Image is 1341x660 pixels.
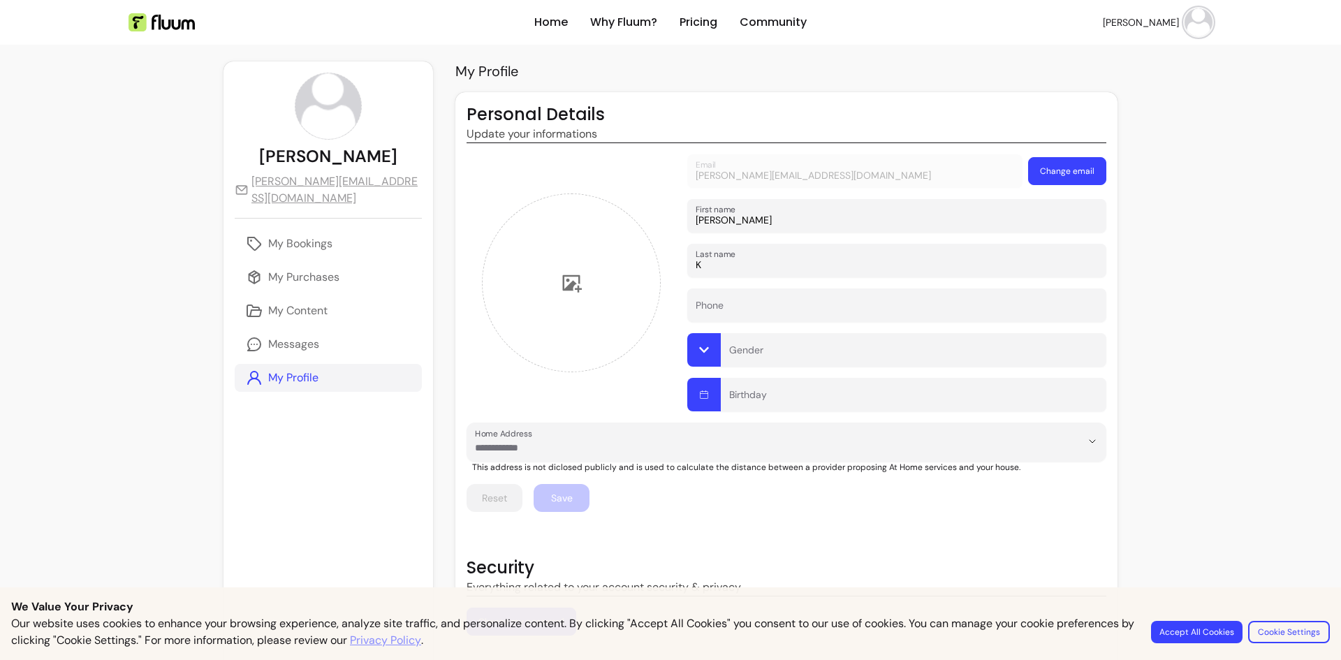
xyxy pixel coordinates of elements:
input: Home Address [475,441,1059,455]
p: Everything related to your account security & privacy [467,579,1106,596]
a: My Purchases [235,263,422,291]
button: Cookie Settings [1248,621,1330,643]
input: Birthday [729,392,1098,406]
button: Accept All Cookies [1151,621,1243,643]
button: Change email [1028,157,1106,185]
p: [PERSON_NAME] [259,145,397,168]
a: Pricing [680,14,717,31]
p: Messages [268,336,319,353]
p: Update your informations [467,126,1106,142]
a: My Bookings [235,230,422,258]
label: Last name [696,248,740,260]
p: My Content [268,302,328,319]
p: My Bookings [268,235,332,252]
button: Show suggestions [1081,430,1104,453]
h1: Security [467,557,1106,579]
button: avatar[PERSON_NAME] [1103,8,1212,36]
a: Privacy Policy [350,632,421,649]
p: We Value Your Privacy [11,599,1330,615]
h1: Personal Details [467,103,1106,126]
input: Phone [696,302,1098,316]
a: Community [740,14,807,31]
a: Why Fluum? [590,14,657,31]
label: First name [696,203,740,215]
img: Fluum Logo [129,13,195,31]
label: Home Address [475,427,536,439]
input: Gender [729,347,1098,361]
h2: My Profile [455,61,1117,81]
p: My Profile [268,369,318,386]
input: Last name [696,258,1098,272]
span: [PERSON_NAME] [1103,15,1179,29]
a: My Profile [235,364,422,392]
a: Messages [235,330,422,358]
p: Our website uses cookies to enhance your browsing experience, analyze site traffic, and personali... [11,615,1134,649]
img: avatar [1185,8,1212,36]
input: First name [696,213,1098,227]
p: This address is not diclosed publicly and is used to calculate the distance between a provider pr... [472,462,1106,473]
p: My Purchases [268,269,339,286]
a: [PERSON_NAME][EMAIL_ADDRESS][DOMAIN_NAME] [235,173,422,207]
a: My Content [235,297,422,325]
img: avatar [295,73,361,139]
a: Home [534,14,568,31]
label: Email [696,159,721,170]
